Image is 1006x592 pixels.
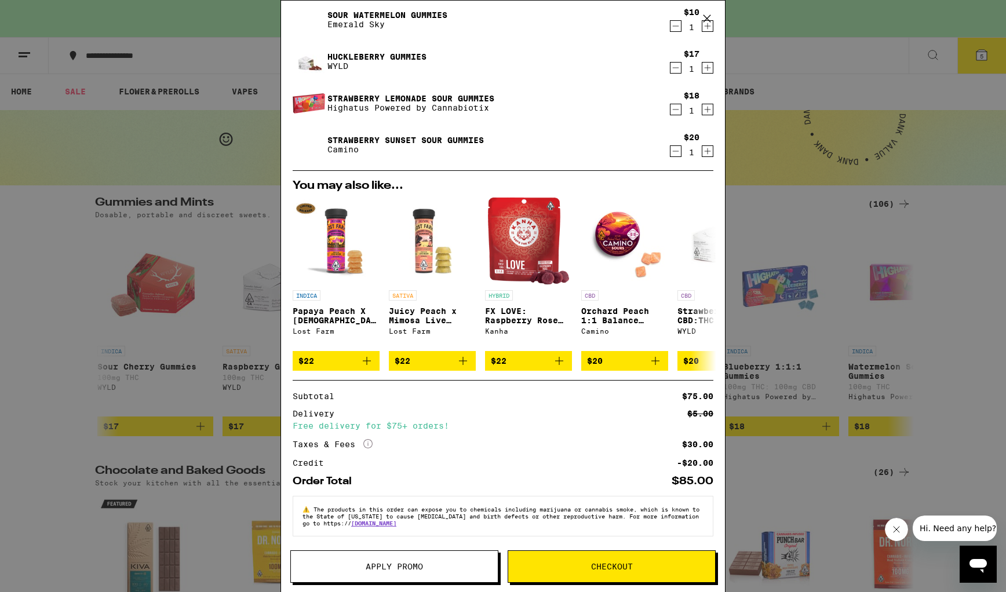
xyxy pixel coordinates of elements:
span: $22 [395,356,410,366]
p: Emerald Sky [327,20,447,29]
p: Papaya Peach X [DEMOGRAPHIC_DATA] Kush Resin 100mg [293,306,380,325]
span: $22 [298,356,314,366]
div: Camino [581,327,668,335]
iframe: Button to launch messaging window [960,546,997,583]
button: Decrement [670,62,681,74]
button: Decrement [670,145,681,157]
button: Decrement [670,104,681,115]
div: $5.00 [687,410,713,418]
div: 1 [684,64,699,74]
img: Huckleberry Gummies [293,45,325,78]
button: Add to bag [485,351,572,371]
div: $30.00 [682,440,713,448]
span: $20 [587,356,603,366]
iframe: Close message [885,518,908,541]
img: Lost Farm - Papaya Peach X Hindu Kush Resin 100mg [293,198,380,284]
p: FX LOVE: Raspberry Rose 2:1:1 Gummies [485,306,572,325]
p: Camino [327,145,484,154]
p: CBD [581,290,599,301]
p: Juicy Peach x Mimosa Live Resin Gummies [389,306,476,325]
button: Checkout [508,550,716,583]
p: SATIVA [389,290,417,301]
a: Sour Watermelon Gummies [327,10,447,20]
p: HYBRID [485,290,513,301]
a: Strawberry Lemonade Sour Gummies [327,94,494,103]
a: Open page for FX LOVE: Raspberry Rose 2:1:1 Gummies from Kanha [485,198,572,351]
span: $20 [683,356,699,366]
div: $17 [684,49,699,59]
div: $20 [684,133,699,142]
div: Free delivery for $75+ orders! [293,422,713,430]
span: Apply Promo [366,562,423,571]
a: Open page for Strawberry 20:1 CBD:THC Gummies from WYLD [677,198,764,351]
a: Open page for Orchard Peach 1:1 Balance Sours Gummies from Camino [581,198,668,351]
a: Open page for Juicy Peach x Mimosa Live Resin Gummies from Lost Farm [389,198,476,351]
div: -$20.00 [677,459,713,467]
h2: You may also like... [293,180,713,192]
img: Sour Watermelon Gummies [293,3,325,36]
button: Increment [702,145,713,157]
div: $75.00 [682,392,713,400]
a: Open page for Papaya Peach X Hindu Kush Resin 100mg from Lost Farm [293,198,380,351]
img: WYLD - Strawberry 20:1 CBD:THC Gummies [677,198,764,284]
a: Strawberry Sunset Sour Gummies [327,136,484,145]
a: Huckleberry Gummies [327,52,427,61]
div: Delivery [293,410,342,418]
div: 1 [684,148,699,157]
div: $85.00 [672,476,713,487]
button: Increment [702,62,713,74]
div: Order Total [293,476,360,487]
p: Strawberry 20:1 CBD:THC Gummies [677,306,764,325]
button: Decrement [670,20,681,32]
div: Taxes & Fees [293,439,373,450]
div: Credit [293,459,332,467]
span: Checkout [591,562,633,571]
div: WYLD [677,327,764,335]
img: Kanha - FX LOVE: Raspberry Rose 2:1:1 Gummies [488,198,569,284]
div: Lost Farm [293,327,380,335]
p: Highatus Powered by Cannabiotix [327,103,494,112]
button: Apply Promo [290,550,498,583]
div: 1 [684,106,699,115]
span: ⚠️ [302,506,314,513]
button: Add to bag [389,351,476,371]
div: Lost Farm [389,327,476,335]
div: Subtotal [293,392,342,400]
img: Lost Farm - Juicy Peach x Mimosa Live Resin Gummies [389,198,476,284]
button: Add to bag [293,351,380,371]
span: The products in this order can expose you to chemicals including marijuana or cannabis smoke, whi... [302,506,699,527]
button: Increment [702,104,713,115]
p: WYLD [327,61,427,71]
img: Strawberry Lemonade Sour Gummies [293,93,325,114]
iframe: Message from company [913,516,997,541]
span: $22 [491,356,506,366]
img: Camino - Orchard Peach 1:1 Balance Sours Gummies [581,198,668,284]
button: Add to bag [581,351,668,371]
div: $18 [684,91,699,100]
p: CBD [677,290,695,301]
img: Strawberry Sunset Sour Gummies [293,129,325,161]
div: Kanha [485,327,572,335]
a: [DOMAIN_NAME] [351,520,396,527]
div: $10 [684,8,699,17]
p: Orchard Peach 1:1 Balance Sours Gummies [581,306,668,325]
div: 1 [684,23,699,32]
button: Add to bag [677,351,764,371]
